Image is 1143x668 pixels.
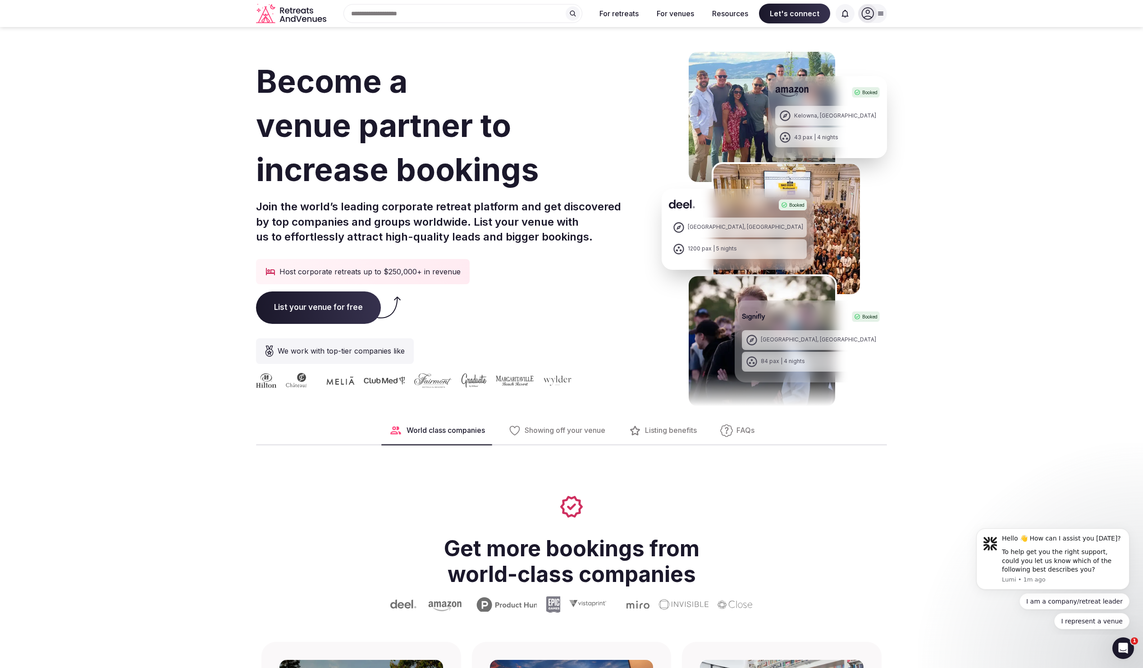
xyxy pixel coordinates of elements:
[712,162,862,296] img: Deel Spain Retreat
[1131,637,1138,645] span: 1
[256,4,328,24] svg: Retreats and Venues company logo
[759,4,830,23] span: Let's connect
[1112,637,1134,659] iframe: Intercom live chat
[592,4,646,23] button: For retreats
[761,358,805,365] div: 84 pax | 4 nights
[501,417,613,444] button: Showing off your venue
[687,50,837,184] img: Amazon Kelowna Retreat
[622,417,704,444] button: Listing benefits
[256,59,621,192] h1: Become a venue partner to increase bookings
[963,520,1143,635] iframe: Intercom notifications message
[381,417,492,444] button: World class companies
[256,303,381,312] a: List your venue for free
[761,336,876,344] div: [GEOGRAPHIC_DATA], [GEOGRAPHIC_DATA]
[794,112,876,120] div: Kelowna, [GEOGRAPHIC_DATA]
[736,425,754,435] span: FAQs
[256,199,621,245] p: Join the world’s leading corporate retreat platform and get discovered by top companies and group...
[649,4,701,23] button: For venues
[852,87,880,98] div: Booked
[705,4,755,23] button: Resources
[779,200,807,210] div: Booked
[256,259,470,284] div: Host corporate retreats up to $250,000+ in revenue
[688,245,737,253] div: 1200 pax | 5 nights
[794,134,838,141] div: 43 pax | 4 nights
[256,4,328,24] a: Visit the homepage
[256,338,414,364] div: We work with top-tier companies like
[407,425,485,435] span: World class companies
[688,223,803,231] div: [GEOGRAPHIC_DATA], [GEOGRAPHIC_DATA]
[645,425,697,435] span: Listing benefits
[256,291,381,324] span: List your venue for free
[370,536,773,587] h2: Get more bookings from world-class companies
[713,417,762,444] button: FAQs
[852,311,880,322] div: Booked
[687,274,837,408] img: Signifly Portugal Retreat
[525,425,605,435] span: Showing off your venue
